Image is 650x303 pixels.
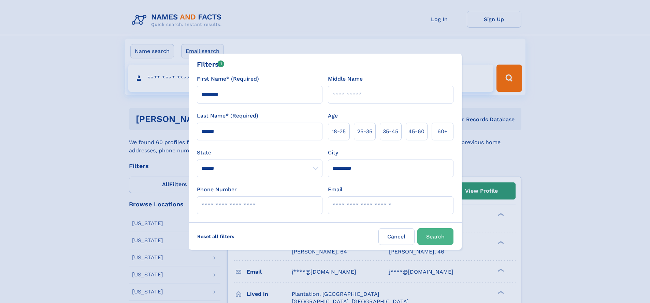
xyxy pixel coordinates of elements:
[328,185,343,194] label: Email
[197,75,259,83] label: First Name* (Required)
[357,127,372,136] span: 25‑35
[197,149,322,157] label: State
[383,127,398,136] span: 35‑45
[408,127,424,136] span: 45‑60
[197,59,225,69] div: Filters
[328,75,363,83] label: Middle Name
[197,112,258,120] label: Last Name* (Required)
[437,127,448,136] span: 60+
[332,127,346,136] span: 18‑25
[328,112,338,120] label: Age
[328,149,338,157] label: City
[417,228,453,245] button: Search
[197,185,237,194] label: Phone Number
[193,228,239,245] label: Reset all filters
[378,228,415,245] label: Cancel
